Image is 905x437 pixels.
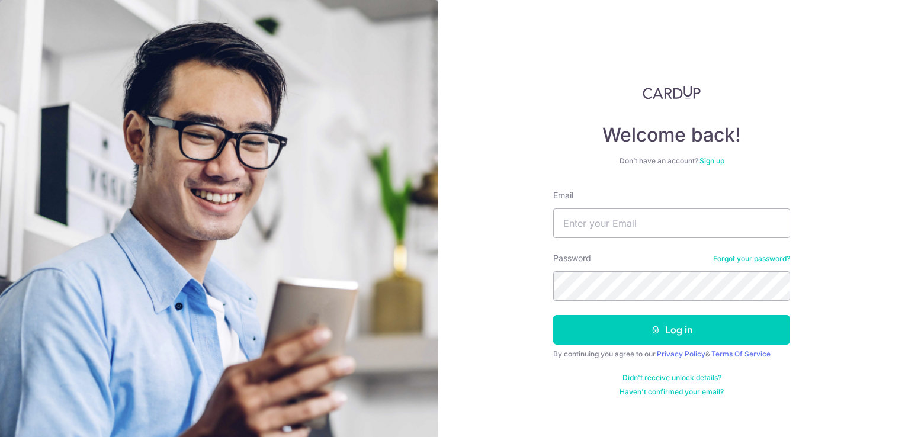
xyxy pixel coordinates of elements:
[553,208,790,238] input: Enter your Email
[643,85,701,99] img: CardUp Logo
[553,315,790,345] button: Log in
[553,123,790,147] h4: Welcome back!
[553,156,790,166] div: Don’t have an account?
[553,189,573,201] label: Email
[622,373,721,383] a: Didn't receive unlock details?
[620,387,724,397] a: Haven't confirmed your email?
[699,156,724,165] a: Sign up
[553,349,790,359] div: By continuing you agree to our &
[713,254,790,264] a: Forgot your password?
[657,349,705,358] a: Privacy Policy
[553,252,591,264] label: Password
[711,349,771,358] a: Terms Of Service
